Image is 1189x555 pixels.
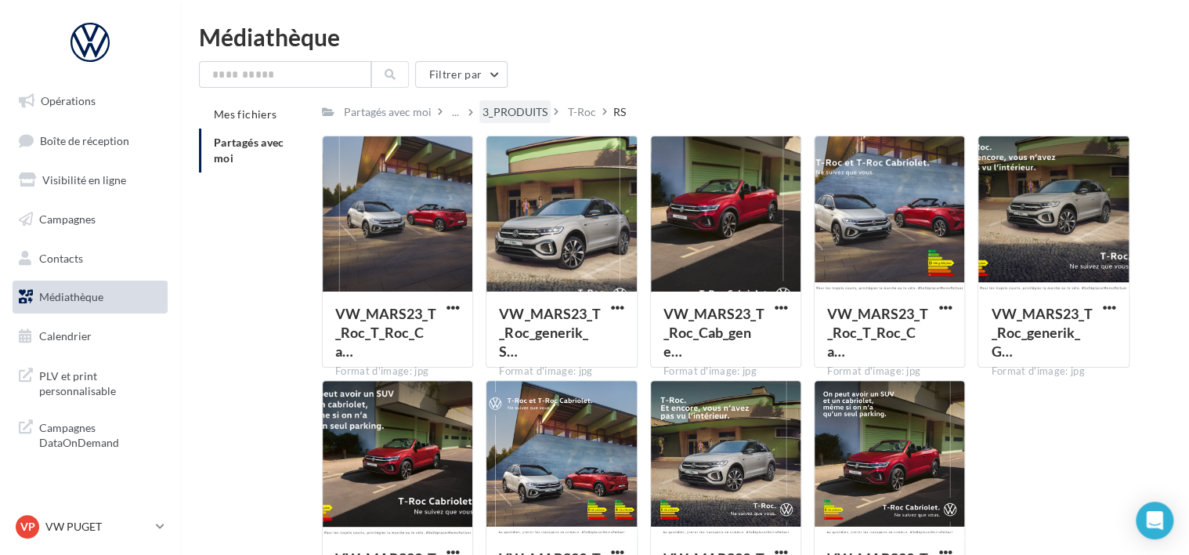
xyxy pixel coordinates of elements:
div: Médiathèque [199,25,1170,49]
a: Campagnes [9,203,171,236]
span: Opérations [41,94,96,107]
a: Campagnes DataOnDemand [9,411,171,457]
div: Open Intercom Messenger [1136,502,1173,539]
a: Contacts [9,242,171,275]
span: Calendrier [39,329,92,343]
span: Boîte de réception [40,133,129,147]
div: Format d'image: jpg [335,365,460,379]
div: T-Roc [568,104,596,120]
div: Format d'image: jpg [663,365,788,379]
a: Visibilité en ligne [9,164,171,197]
a: Boîte de réception [9,124,171,158]
a: PLV et print personnalisable [9,359,171,405]
span: Visibilité en ligne [42,173,126,187]
span: VW_MARS23_T_Roc_T_Roc_Cab_generik_Story [335,305,436,360]
span: Partagés avec moi [214,136,284,165]
a: Calendrier [9,320,171,353]
span: VW_MARS23_T_Roc_Cab_generik_Story [663,305,764,360]
span: Mes fichiers [214,107,276,121]
span: Campagnes DataOnDemand [39,417,161,451]
p: VW PUGET [45,519,150,535]
div: Format d'image: jpg [991,365,1115,379]
span: VP [20,519,35,535]
span: Contacts [39,251,83,264]
div: ... [449,101,462,123]
span: Médiathèque [39,290,103,303]
a: Opérations [9,85,171,118]
span: VW_MARS23_T_Roc_T_Roc_Cab_generik_GMB [827,305,928,360]
span: PLV et print personnalisable [39,365,161,399]
button: Filtrer par [415,61,508,88]
div: 3_PRODUITS [482,104,548,120]
div: Format d'image: jpg [827,365,952,379]
span: VW_MARS23_T_Roc_generik_GMB [991,305,1092,360]
span: Campagnes [39,212,96,226]
a: Médiathèque [9,281,171,314]
span: VW_MARS23_T_Roc_generik_Story [499,305,600,360]
div: RS [613,104,626,120]
a: VP VW PUGET [13,512,168,542]
div: Partagés avec moi [344,104,432,120]
div: Format d'image: jpg [499,365,623,379]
